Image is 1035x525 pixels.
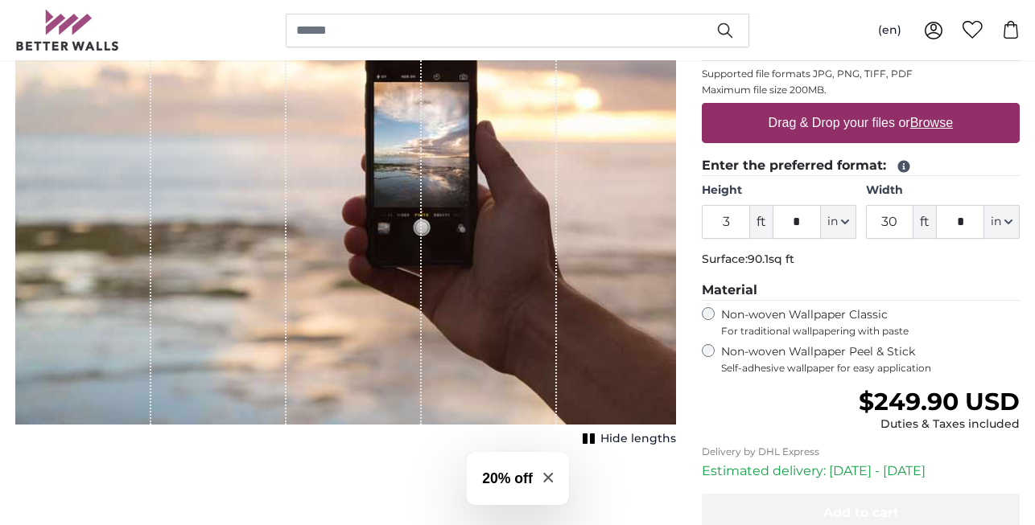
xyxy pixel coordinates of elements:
div: Duties & Taxes included [859,416,1020,433]
span: $249.90 USD [859,387,1020,416]
span: Add to cart [823,505,899,520]
p: Supported file formats JPG, PNG, TIFF, PDF [702,68,1020,80]
span: in [827,214,838,230]
span: 90.1sq ft [748,252,794,266]
legend: Enter the preferred format: [702,156,1020,176]
span: in [991,214,1001,230]
label: Non-woven Wallpaper Peel & Stick [721,344,1020,375]
legend: Material [702,281,1020,301]
p: Maximum file size 200MB. [702,84,1020,96]
p: Delivery by DHL Express [702,445,1020,458]
p: Estimated delivery: [DATE] - [DATE] [702,461,1020,481]
span: ft [913,205,936,239]
p: Surface: [702,252,1020,268]
span: For traditional wallpapering with paste [721,325,1020,338]
label: Width [866,183,1020,199]
button: (en) [865,16,914,45]
img: Betterwalls [15,10,120,51]
span: ft [750,205,773,239]
button: Hide lengths [578,428,676,450]
label: Height [702,183,856,199]
button: in [821,205,856,239]
span: Self-adhesive wallpaper for easy application [721,362,1020,375]
label: Non-woven Wallpaper Classic [721,307,1020,338]
u: Browse [910,116,953,129]
label: Drag & Drop your files or [762,107,959,139]
span: Hide lengths [600,431,676,447]
button: in [984,205,1020,239]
